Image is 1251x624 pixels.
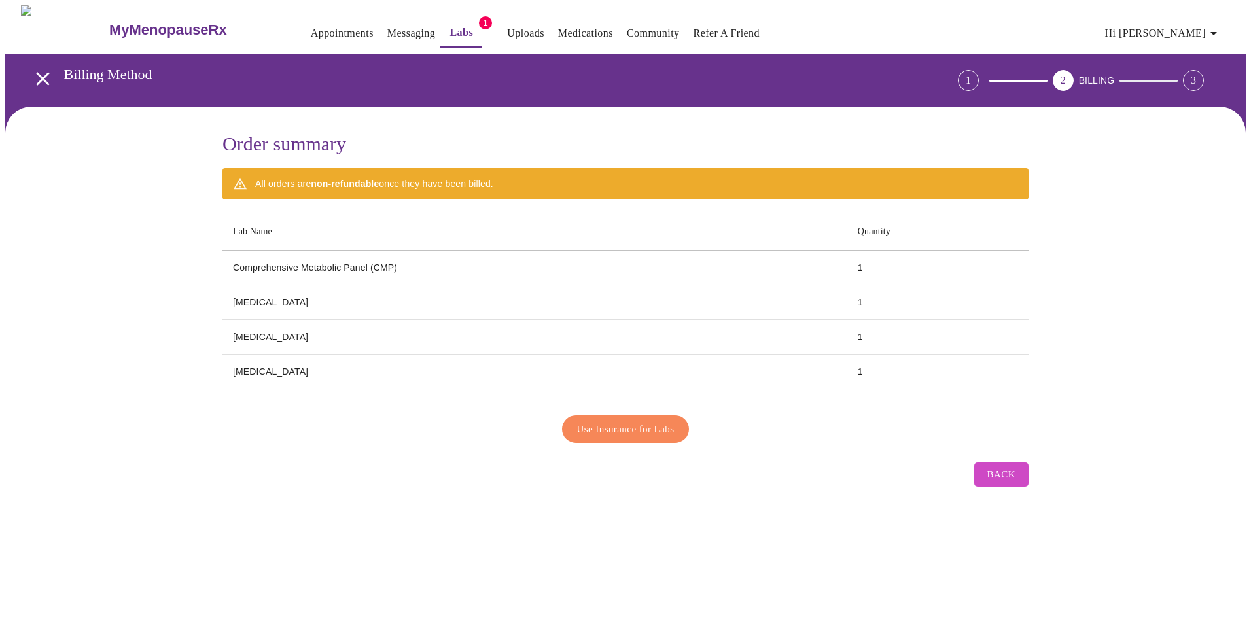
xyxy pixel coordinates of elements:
button: Hi [PERSON_NAME] [1100,20,1227,46]
a: Labs [449,24,473,42]
button: Messaging [382,20,440,46]
td: [MEDICAL_DATA] [222,355,847,389]
a: Uploads [507,24,544,43]
a: Refer a Friend [694,24,760,43]
button: Back [974,462,1029,486]
td: Comprehensive Metabolic Panel (CMP) [222,251,847,285]
a: Appointments [311,24,374,43]
button: Labs [440,20,482,48]
img: MyMenopauseRx Logo [21,5,107,54]
span: Use Insurance for Labs [577,421,675,438]
button: Community [622,20,685,46]
a: Medications [558,24,613,43]
span: 1 [479,16,492,29]
strong: non-refundable [311,179,379,189]
span: Back [987,466,1015,483]
td: 1 [847,320,1029,355]
h3: Order summary [222,133,1029,155]
button: Use Insurance for Labs [562,415,690,443]
a: Messaging [387,24,435,43]
button: Refer a Friend [688,20,766,46]
div: All orders are once they have been billed. [255,172,493,196]
button: Uploads [502,20,550,46]
span: BILLING [1079,75,1115,86]
td: 1 [847,285,1029,320]
button: open drawer [24,60,62,98]
span: Hi [PERSON_NAME] [1105,24,1222,43]
h3: MyMenopauseRx [109,22,227,39]
td: 1 [847,355,1029,389]
div: 1 [958,70,979,91]
button: Appointments [306,20,379,46]
th: Lab Name [222,213,847,251]
td: [MEDICAL_DATA] [222,285,847,320]
a: Community [627,24,680,43]
div: 2 [1053,70,1074,91]
th: Quantity [847,213,1029,251]
h3: Billing Method [64,66,885,83]
button: Medications [553,20,618,46]
a: MyMenopauseRx [107,7,279,53]
td: 1 [847,251,1029,285]
div: 3 [1183,70,1204,91]
td: [MEDICAL_DATA] [222,320,847,355]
